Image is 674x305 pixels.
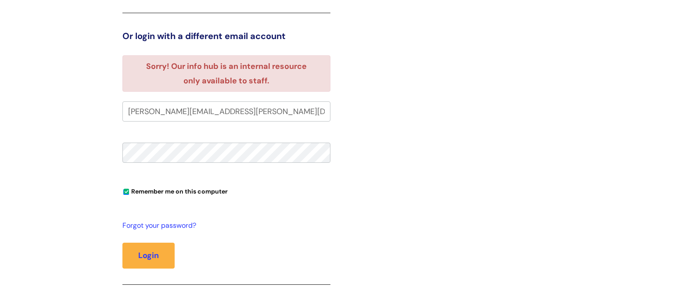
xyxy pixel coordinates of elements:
[123,189,129,195] input: Remember me on this computer
[122,219,326,232] a: Forgot your password?
[122,243,175,268] button: Login
[122,184,330,198] div: You can uncheck this option if you're logging in from a shared device
[122,31,330,41] h3: Or login with a different email account
[122,186,228,195] label: Remember me on this computer
[122,101,330,122] input: Your e-mail address
[138,59,315,88] li: Sorry! Our info hub is an internal resource only available to staff.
